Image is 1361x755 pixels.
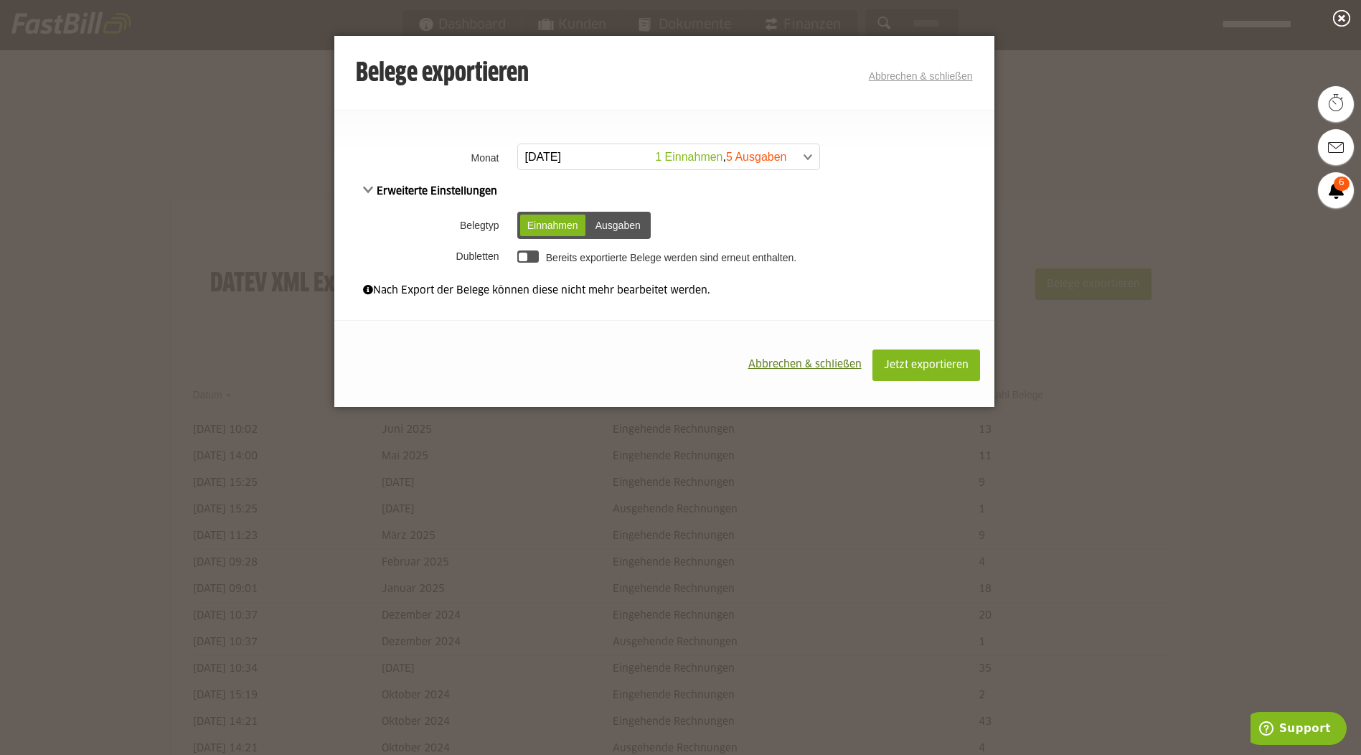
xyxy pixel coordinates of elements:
[1334,177,1350,191] span: 6
[748,360,862,370] span: Abbrechen & schließen
[520,215,585,236] div: Einnahmen
[363,283,966,299] div: Nach Export der Belege können diese nicht mehr bearbeitet werden.
[588,215,648,236] div: Ausgaben
[363,187,498,197] span: Erweiterte Einstellungen
[356,60,529,88] h3: Belege exportieren
[869,70,973,82] a: Abbrechen & schließen
[546,252,796,263] label: Bereits exportierte Belege werden sind erneut enthalten.
[738,350,872,380] button: Abbrechen & schließen
[334,244,514,268] th: Dubletten
[1318,172,1354,208] a: 6
[884,360,969,370] span: Jetzt exportieren
[1251,712,1347,748] iframe: Öffnet ein Widget, in dem Sie weitere Informationen finden
[334,139,514,176] th: Monat
[872,350,980,381] button: Jetzt exportieren
[334,207,514,244] th: Belegtyp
